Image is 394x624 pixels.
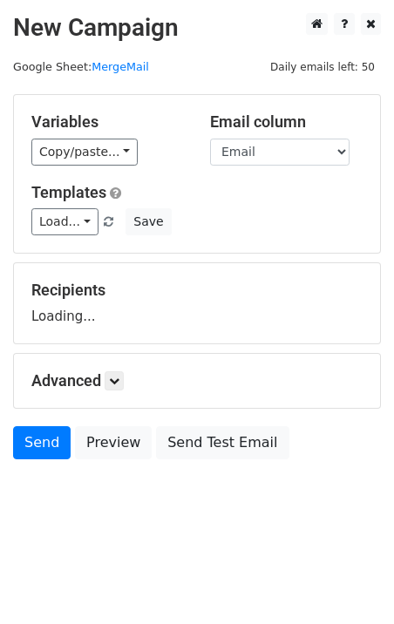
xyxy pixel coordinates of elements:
[31,371,363,390] h5: Advanced
[31,281,363,300] h5: Recipients
[13,60,149,73] small: Google Sheet:
[264,60,381,73] a: Daily emails left: 50
[75,426,152,459] a: Preview
[31,208,98,235] a: Load...
[31,281,363,326] div: Loading...
[92,60,149,73] a: MergeMail
[13,426,71,459] a: Send
[126,208,171,235] button: Save
[31,112,184,132] h5: Variables
[210,112,363,132] h5: Email column
[31,139,138,166] a: Copy/paste...
[264,58,381,77] span: Daily emails left: 50
[156,426,289,459] a: Send Test Email
[31,183,106,201] a: Templates
[13,13,381,43] h2: New Campaign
